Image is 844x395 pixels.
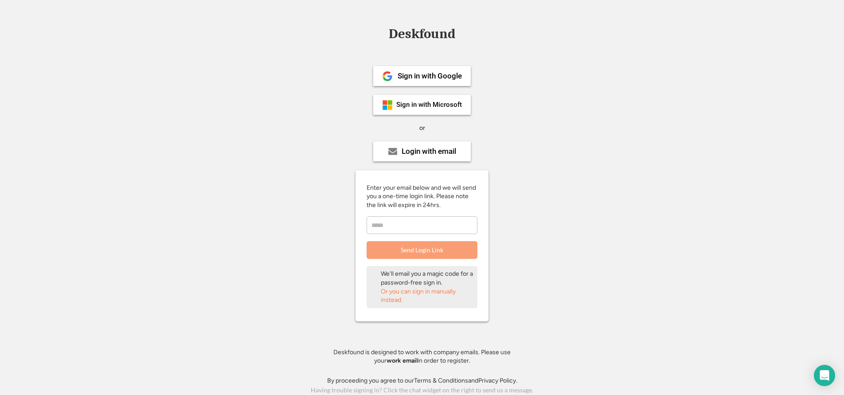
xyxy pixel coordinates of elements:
div: By proceeding you agree to our and [327,376,517,385]
div: Sign in with Microsoft [396,102,462,108]
div: We'll email you a magic code for a password-free sign in. [381,270,474,287]
img: ms-symbollockup_mssymbol_19.png [382,100,393,110]
div: Deskfound is designed to work with company emails. Please use your in order to register. [322,348,522,365]
button: Send Login Link [367,241,477,259]
div: Enter your email below and we will send you a one-time login link. Please note the link will expi... [367,184,477,210]
div: Open Intercom Messenger [814,365,835,386]
a: Terms & Conditions [414,377,468,384]
div: or [419,124,425,133]
img: 1024px-Google__G__Logo.svg.png [382,71,393,82]
div: Login with email [402,148,456,155]
div: Deskfound [384,27,460,41]
strong: work email [387,357,418,364]
a: Privacy Policy. [478,377,517,384]
div: Or you can sign in manually instead. [381,287,474,305]
div: Sign in with Google [398,72,462,80]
